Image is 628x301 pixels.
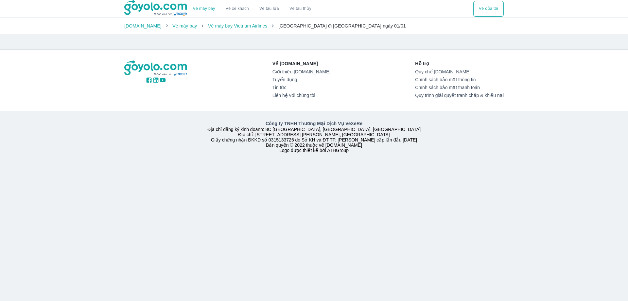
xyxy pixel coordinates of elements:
p: Hỗ trợ [415,60,504,67]
div: choose transportation mode [188,1,317,17]
p: Về [DOMAIN_NAME] [272,60,330,67]
a: Vé máy bay Vietnam Airlines [208,23,268,28]
a: Liên hệ với chúng tôi [272,93,330,98]
div: Địa chỉ đăng ký kinh doanh: 8C [GEOGRAPHIC_DATA], [GEOGRAPHIC_DATA], [GEOGRAPHIC_DATA] Địa chỉ: [... [120,120,508,153]
div: choose transportation mode [473,1,504,17]
a: Vé máy bay [172,23,197,28]
img: logo [124,60,188,77]
button: Vé tàu thủy [284,1,317,17]
a: Tuyển dụng [272,77,330,82]
a: Giới thiệu [DOMAIN_NAME] [272,69,330,74]
a: Chính sách bảo mật thanh toán [415,85,504,90]
a: Vé xe khách [226,6,249,11]
a: Quy chế [DOMAIN_NAME] [415,69,504,74]
a: Quy trình giải quyết tranh chấp & khiếu nại [415,93,504,98]
p: Công ty TNHH Thương Mại Dịch Vụ VeXeRe [126,120,502,127]
nav: breadcrumb [124,23,504,29]
a: Tin tức [272,85,330,90]
a: Chính sách bảo mật thông tin [415,77,504,82]
button: Vé của tôi [473,1,504,17]
a: Vé tàu lửa [254,1,284,17]
a: Vé máy bay [193,6,215,11]
span: [GEOGRAPHIC_DATA] đi [GEOGRAPHIC_DATA] ngày 01/01 [278,23,406,28]
a: [DOMAIN_NAME] [124,23,162,28]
